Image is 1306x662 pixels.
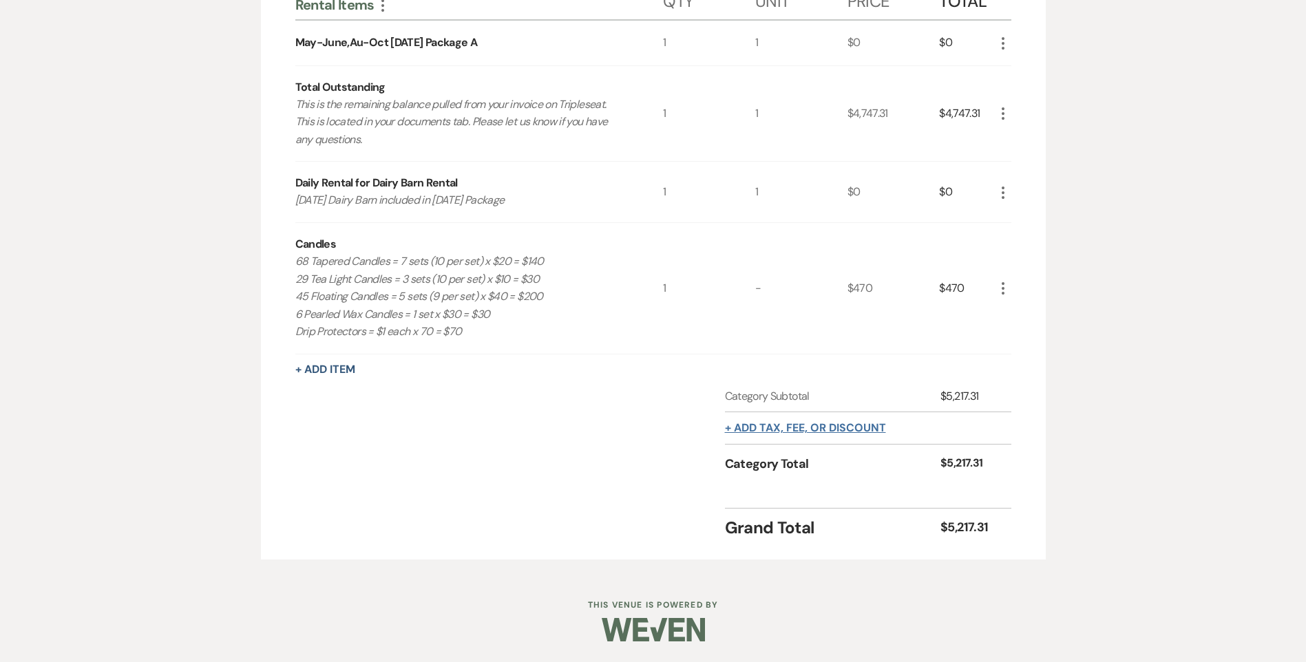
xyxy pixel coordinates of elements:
[663,223,755,354] div: 1
[663,21,755,65] div: 1
[939,162,994,222] div: $0
[939,21,994,65] div: $0
[725,455,941,473] div: Category Total
[295,364,355,375] button: + Add Item
[940,388,994,405] div: $5,217.31
[295,34,478,51] div: May-June,Au-Oct [DATE] Package A
[755,223,847,354] div: -
[940,518,994,537] div: $5,217.31
[295,253,626,341] p: 68 Tapered Candles = 7 sets (10 per set) x $20 = $140 29 Tea Light Candles = 3 sets (10 per set) ...
[295,96,626,149] p: This is the remaining balance pulled from your invoice on Tripleseat. This is located in your doc...
[755,21,847,65] div: 1
[295,175,458,191] div: Daily Rental for Dairy Barn Rental
[663,162,755,222] div: 1
[295,191,626,209] p: [DATE] Dairy Barn included in [DATE] Package
[725,388,941,405] div: Category Subtotal
[847,223,940,354] div: $470
[602,606,705,654] img: Weven Logo
[755,162,847,222] div: 1
[755,66,847,162] div: 1
[847,21,940,65] div: $0
[939,223,994,354] div: $470
[725,423,886,434] button: + Add tax, fee, or discount
[847,162,940,222] div: $0
[295,79,386,96] div: Total Outstanding
[939,66,994,162] div: $4,747.31
[663,66,755,162] div: 1
[940,455,994,473] div: $5,217.31
[847,66,940,162] div: $4,747.31
[295,236,337,253] div: Candles
[725,515,941,540] div: Grand Total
